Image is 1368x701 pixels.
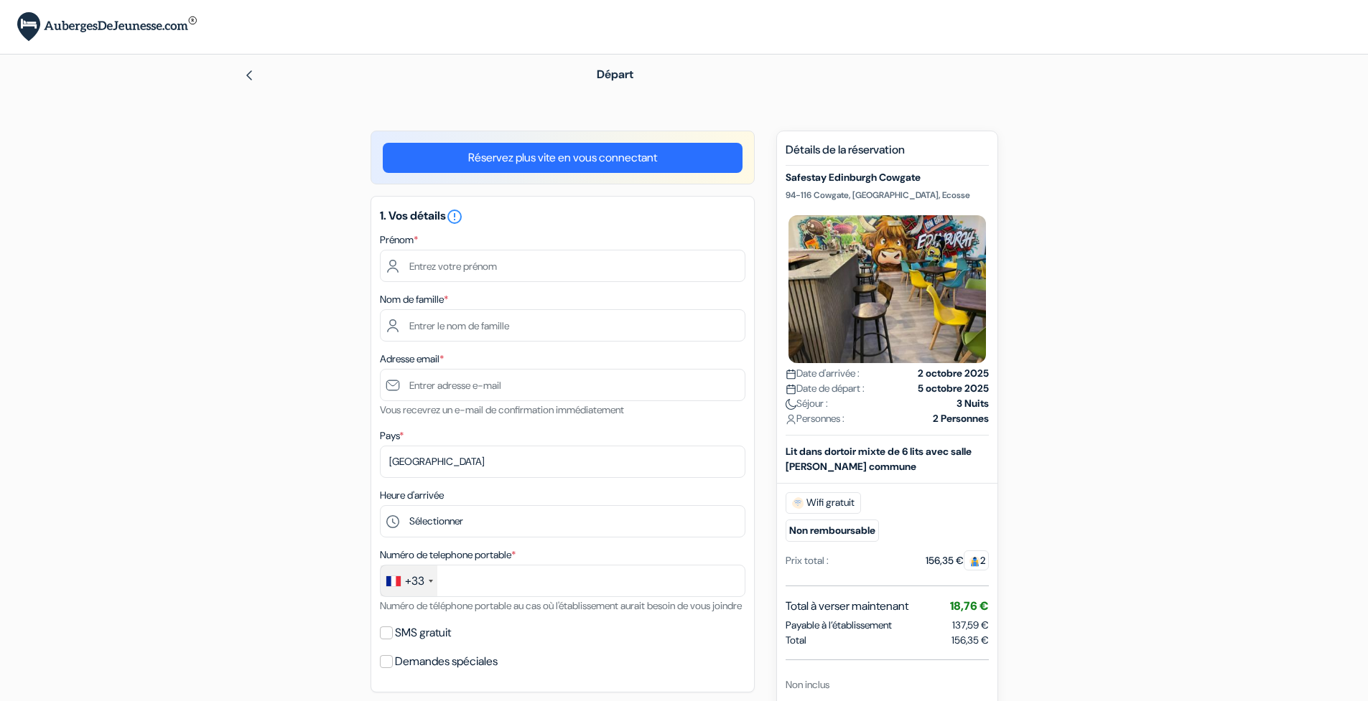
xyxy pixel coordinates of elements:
[380,208,745,225] h5: 1. Vos détails
[964,550,989,570] span: 2
[786,381,865,396] span: Date de départ :
[446,208,463,225] i: error_outline
[380,250,745,282] input: Entrez votre prénom
[395,651,498,672] label: Demandes spéciales
[969,556,980,567] img: guest.svg
[380,599,742,612] small: Numéro de téléphone portable au cas où l'établissement aurait besoin de vous joindre
[380,369,745,401] input: Entrer adresse e-mail
[381,565,437,596] div: France: +33
[446,208,463,223] a: error_outline
[380,403,624,416] small: Vous recevrez un e-mail de confirmation immédiatement
[786,618,892,633] span: Payable à l’établissement
[786,492,861,514] span: Wifi gratuit
[380,352,444,367] label: Adresse email
[786,369,796,380] img: calendar.svg
[786,445,972,473] b: Lit dans dortoir mixte de 6 lits avec salle [PERSON_NAME] commune
[380,547,516,563] label: Numéro de telephone portable
[380,428,404,443] label: Pays
[950,598,989,613] span: 18,76 €
[395,623,451,643] label: SMS gratuit
[786,414,796,425] img: user_icon.svg
[786,598,908,615] span: Total à verser maintenant
[786,399,796,410] img: moon.svg
[786,189,989,201] p: 94-116 Cowgate, [GEOGRAPHIC_DATA], Ecosse
[786,396,828,411] span: Séjour :
[957,396,989,411] strong: 3 Nuits
[405,573,424,590] div: +33
[243,70,255,81] img: left_arrow.svg
[786,384,796,395] img: calendar.svg
[951,633,989,648] span: 156,35 €
[786,366,860,381] span: Date d'arrivée :
[918,366,989,381] strong: 2 octobre 2025
[380,309,745,342] input: Entrer le nom de famille
[380,488,444,503] label: Heure d'arrivée
[933,411,989,426] strong: 2 Personnes
[792,497,804,509] img: free_wifi.svg
[926,553,989,568] div: 156,35 €
[786,171,989,184] h5: Safestay Edinburgh Cowgate
[786,553,829,568] div: Prix total :
[952,618,989,631] span: 137,59 €
[383,143,743,173] a: Réservez plus vite en vous connectant
[786,633,806,648] span: Total
[17,12,197,42] img: AubergesDeJeunesse.com
[918,381,989,396] strong: 5 octobre 2025
[786,143,989,166] h5: Détails de la réservation
[380,232,418,248] label: Prénom
[786,411,844,426] span: Personnes :
[786,677,989,692] div: Non inclus
[380,292,448,307] label: Nom de famille
[597,67,633,82] span: Départ
[786,519,879,542] small: Non remboursable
